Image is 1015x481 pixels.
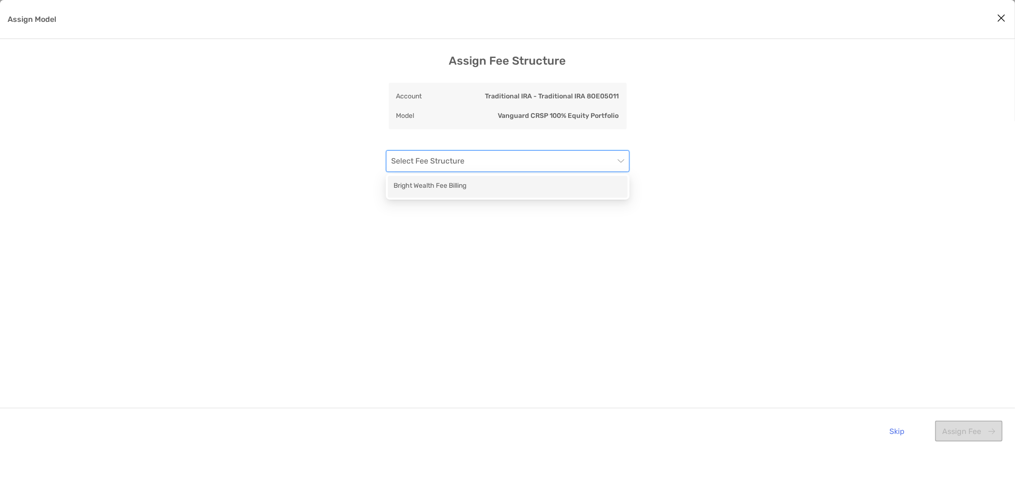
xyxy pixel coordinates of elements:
p: Assign Model [8,13,56,25]
div: Bright Wealth Fee Billing [394,181,622,192]
button: Skip [882,421,912,442]
p: Traditional IRA - Traditional IRA 8OE05011 [485,90,619,102]
h3: Assign Fee Structure [449,54,566,67]
p: Vanguard CRSP 100% Equity Portfolio [498,110,619,122]
p: Model [396,110,414,122]
div: Bright Wealth Fee Billing [388,176,628,198]
button: Close modal [994,11,1008,26]
p: Account [396,90,422,102]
